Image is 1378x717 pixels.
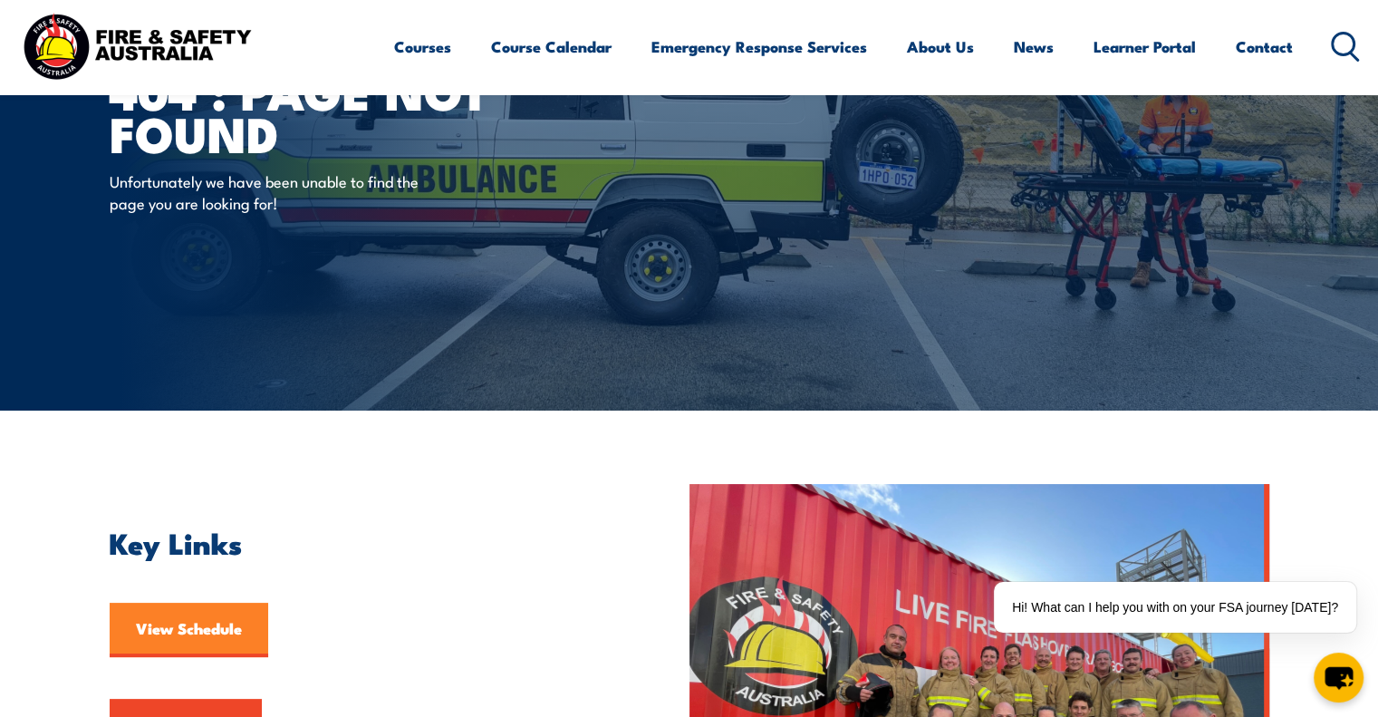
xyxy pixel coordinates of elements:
a: Courses [394,23,451,71]
a: Learner Portal [1094,23,1196,71]
p: Unfortunately we have been unable to find the page you are looking for! [110,170,440,213]
a: View Schedule [110,603,268,657]
a: Contact [1236,23,1293,71]
h1: 404 : Page Not Found [110,69,557,153]
a: Emergency Response Services [651,23,867,71]
a: About Us [907,23,974,71]
div: Hi! What can I help you with on your FSA journey [DATE]? [994,582,1356,633]
h2: Key Links [110,529,606,555]
button: chat-button [1314,653,1364,702]
a: News [1014,23,1054,71]
a: Course Calendar [491,23,612,71]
